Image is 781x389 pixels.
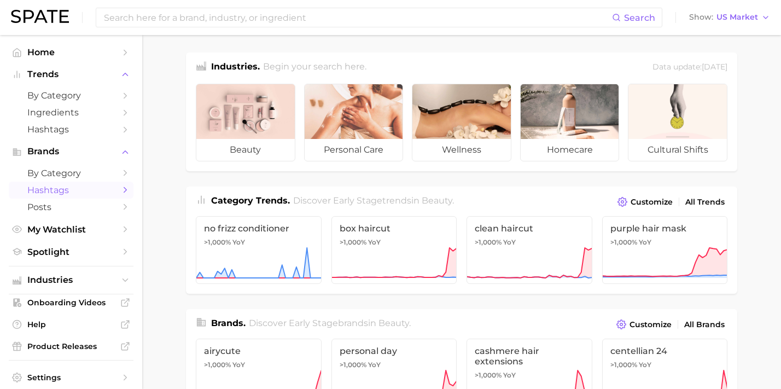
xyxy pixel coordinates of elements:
span: wellness [412,139,511,161]
span: Brands . [211,318,246,328]
span: cultural shifts [628,139,727,161]
img: SPATE [11,10,69,23]
a: beauty [196,84,295,161]
input: Search here for a brand, industry, or ingredient [103,8,612,27]
a: purple hair mask>1,000% YoY [602,216,728,284]
span: >1,000% [610,361,637,369]
span: Settings [27,373,115,382]
a: no frizz conditioner>1,000% YoY [196,216,322,284]
span: >1,000% [340,361,366,369]
span: Help [27,320,115,329]
a: by Category [9,87,133,104]
span: US Market [716,14,758,20]
span: YoY [503,238,516,247]
span: All Trends [685,198,725,207]
a: Ingredients [9,104,133,121]
span: >1,000% [204,361,231,369]
span: no frizz conditioner [204,223,313,234]
h1: Industries. [211,60,260,75]
span: >1,000% [610,238,637,246]
span: YoY [368,238,381,247]
a: Hashtags [9,121,133,138]
span: Show [689,14,713,20]
span: beauty [422,195,452,206]
button: Trends [9,66,133,83]
span: >1,000% [204,238,231,246]
span: Hashtags [27,185,115,195]
span: YoY [639,361,651,369]
a: homecare [520,84,620,161]
span: beauty [378,318,409,328]
a: Posts [9,199,133,216]
span: Category Trends . [211,195,290,206]
h2: Begin your search here. [263,60,366,75]
span: All Brands [684,320,725,329]
span: homecare [521,139,619,161]
span: YoY [232,361,245,369]
span: Hashtags [27,124,115,135]
span: by Category [27,90,115,101]
span: >1,000% [475,238,502,246]
button: Customize [615,194,675,210]
a: Settings [9,369,133,386]
a: personal care [304,84,404,161]
a: wellness [412,84,511,161]
span: >1,000% [475,371,502,379]
span: cashmere hair extensions [475,346,584,367]
span: Industries [27,275,115,285]
a: My Watchlist [9,221,133,238]
a: All Brands [681,317,727,332]
span: YoY [639,238,651,247]
span: YoY [232,238,245,247]
span: Ingredients [27,107,115,118]
span: beauty [196,139,295,161]
span: Posts [27,202,115,212]
span: Discover Early Stage brands in . [249,318,411,328]
span: Brands [27,147,115,156]
span: Product Releases [27,341,115,351]
span: My Watchlist [27,224,115,235]
span: Search [624,13,655,23]
span: personal care [305,139,403,161]
span: YoY [368,361,381,369]
button: Customize [614,317,674,332]
span: Customize [631,198,673,207]
span: YoY [503,371,516,380]
span: centellian 24 [610,346,720,356]
span: purple hair mask [610,223,720,234]
span: >1,000% [340,238,366,246]
span: Spotlight [27,247,115,257]
button: Industries [9,272,133,288]
a: box haircut>1,000% YoY [331,216,457,284]
span: box haircut [340,223,449,234]
div: Data update: [DATE] [652,60,727,75]
button: ShowUS Market [686,10,773,25]
a: Home [9,44,133,61]
a: Product Releases [9,338,133,355]
span: Discover Early Stage trends in . [293,195,454,206]
a: Onboarding Videos [9,294,133,311]
a: Hashtags [9,182,133,199]
a: Help [9,316,133,333]
a: All Trends [683,195,727,210]
span: Customize [630,320,672,329]
span: Trends [27,69,115,79]
span: airycute [204,346,313,356]
span: Home [27,47,115,57]
span: Onboarding Videos [27,298,115,307]
span: clean haircut [475,223,584,234]
a: cultural shifts [628,84,727,161]
span: personal day [340,346,449,356]
a: Spotlight [9,243,133,260]
a: clean haircut>1,000% YoY [467,216,592,284]
a: by Category [9,165,133,182]
button: Brands [9,143,133,160]
span: by Category [27,168,115,178]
